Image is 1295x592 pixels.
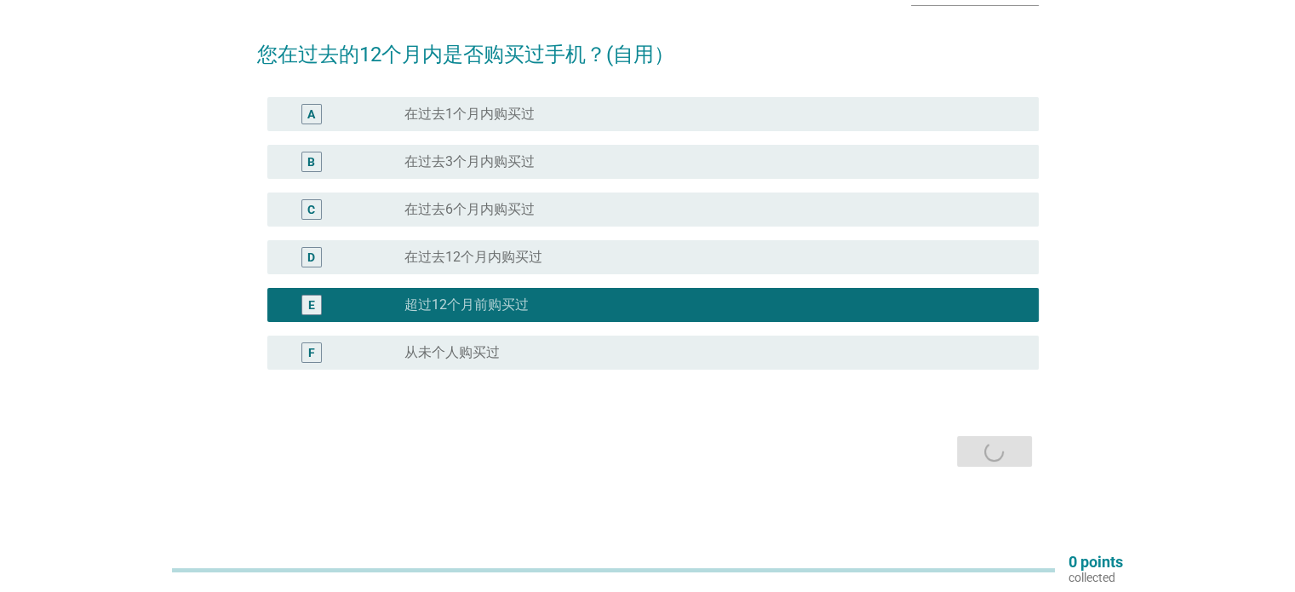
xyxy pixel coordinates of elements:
p: 0 points [1069,555,1123,570]
label: 从未个人购买过 [404,344,500,361]
div: D [307,249,315,267]
div: A [307,106,315,124]
div: F [308,344,315,362]
label: 超过12个月前购买过 [404,296,529,313]
label: 在过去1个月内购买过 [404,106,535,123]
p: collected [1069,570,1123,585]
label: 在过去12个月内购买过 [404,249,542,266]
div: B [307,153,315,171]
label: 在过去6个月内购买过 [404,201,535,218]
div: C [307,201,315,219]
label: 在过去3个月内购买过 [404,153,535,170]
h2: 您在过去的12个月内是否购买过手机？(自用） [257,22,1039,70]
div: E [308,296,315,314]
